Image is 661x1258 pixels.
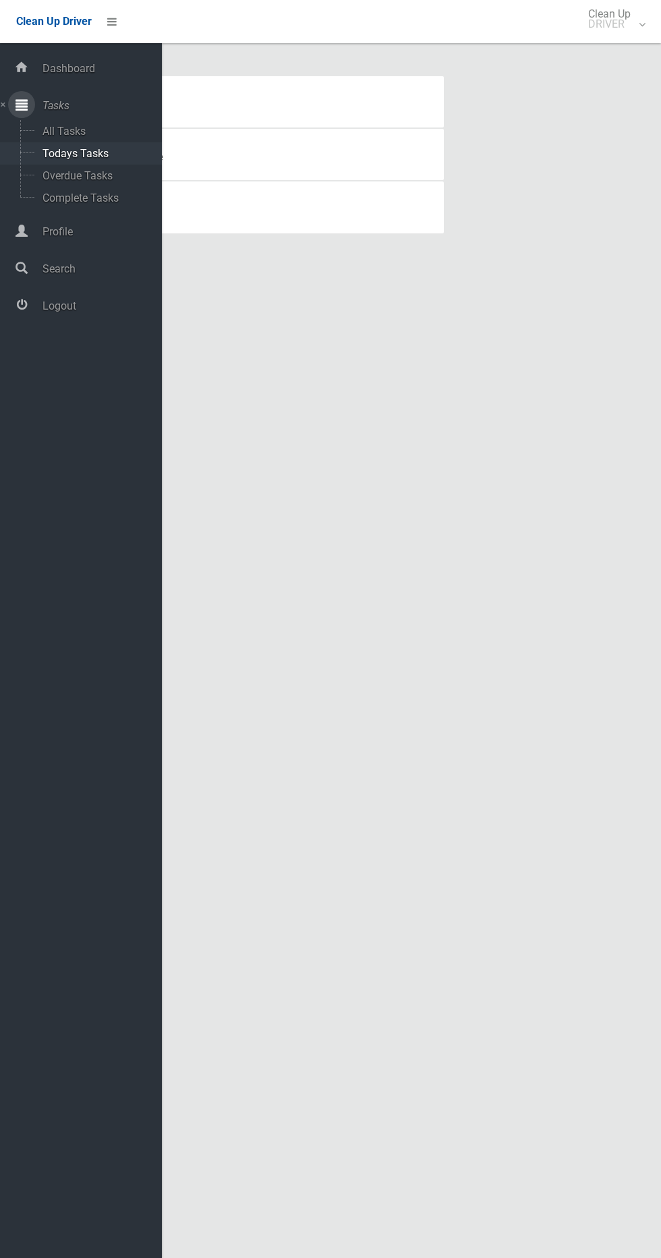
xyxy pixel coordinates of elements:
[38,262,162,275] span: Search
[38,62,162,75] span: Dashboard
[588,19,631,29] small: DRIVER
[38,299,162,312] span: Logout
[38,125,150,138] span: All Tasks
[38,147,150,160] span: Todays Tasks
[38,192,150,204] span: Complete Tasks
[38,99,162,112] span: Tasks
[38,169,150,182] span: Overdue Tasks
[16,11,92,32] a: Clean Up Driver
[16,15,92,28] span: Clean Up Driver
[38,225,162,238] span: Profile
[581,9,644,29] span: Clean Up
